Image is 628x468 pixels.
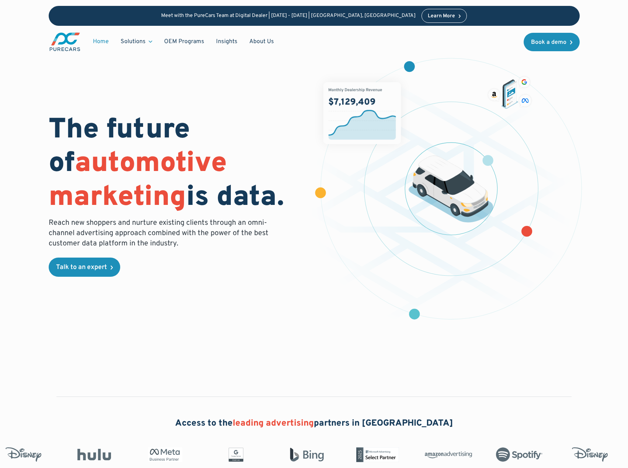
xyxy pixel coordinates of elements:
[70,449,117,461] img: Hulu
[56,264,107,271] div: Talk to an expert
[428,14,455,19] div: Learn More
[212,447,259,462] img: Google Partner
[566,447,613,462] img: Disney
[210,35,243,49] a: Insights
[121,38,146,46] div: Solutions
[49,146,227,215] span: automotive marketing
[49,32,81,52] a: main
[353,447,400,462] img: Microsoft Advertising Partner
[161,13,416,19] p: Meet with the PureCars Team at Digital Dealer | [DATE] - [DATE] | [GEOGRAPHIC_DATA], [GEOGRAPHIC_...
[424,449,471,461] img: Amazon Advertising
[408,156,493,223] img: illustration of a vehicle
[495,447,542,462] img: Spotify
[49,258,120,277] a: Talk to an expert
[141,447,188,462] img: Meta Business Partner
[243,35,280,49] a: About Us
[49,32,81,52] img: purecars logo
[115,35,158,49] div: Solutions
[524,33,580,51] a: Book a demo
[282,447,330,462] img: Bing
[87,35,115,49] a: Home
[531,39,566,45] div: Book a demo
[323,82,401,144] img: chart showing monthly dealership revenue of $7m
[487,75,533,109] img: ads on social media and advertising partners
[49,114,305,215] h1: The future of is data.
[158,35,210,49] a: OEM Programs
[233,418,314,429] span: leading advertising
[49,218,273,249] p: Reach new shoppers and nurture existing clients through an omni-channel advertising approach comb...
[421,9,467,23] a: Learn More
[175,418,453,430] h2: Access to the partners in [GEOGRAPHIC_DATA]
